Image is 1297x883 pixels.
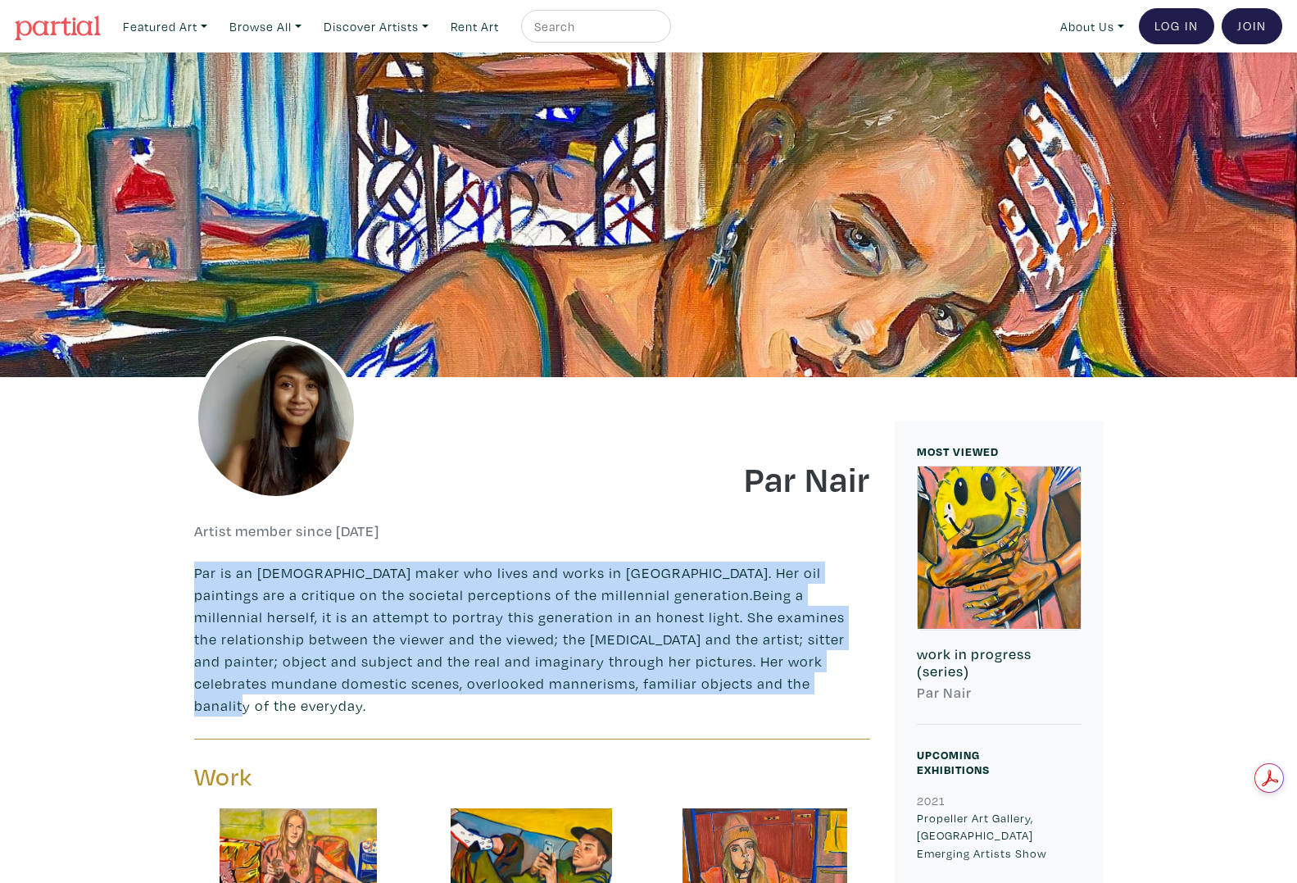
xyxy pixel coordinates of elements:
[1053,10,1131,43] a: About Us
[116,10,215,43] a: Featured Art
[443,10,506,43] a: Rent Art
[917,444,999,459] small: MOST VIEWED
[917,793,946,808] small: 2021
[194,336,358,500] img: phpThumb.php
[544,456,870,500] h1: Par Nair
[194,522,379,540] h6: Artist member since [DATE]
[917,466,1082,725] a: work in progress (series) Par Nair
[194,762,520,793] h3: Work
[1222,8,1282,44] a: Join
[222,10,309,43] a: Browse All
[917,684,1082,702] h6: Par Nair
[194,562,870,717] p: Par is an [DEMOGRAPHIC_DATA] maker who lives and works in [GEOGRAPHIC_DATA]. Her oil paintings ar...
[917,645,1082,680] h6: work in progress (series)
[917,809,1082,863] p: Propeller Art Gallery,[GEOGRAPHIC_DATA] Emerging Artists Show
[1139,8,1214,44] a: Log In
[533,16,655,37] input: Search
[316,10,436,43] a: Discover Artists
[917,747,990,777] small: Upcoming Exhibitions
